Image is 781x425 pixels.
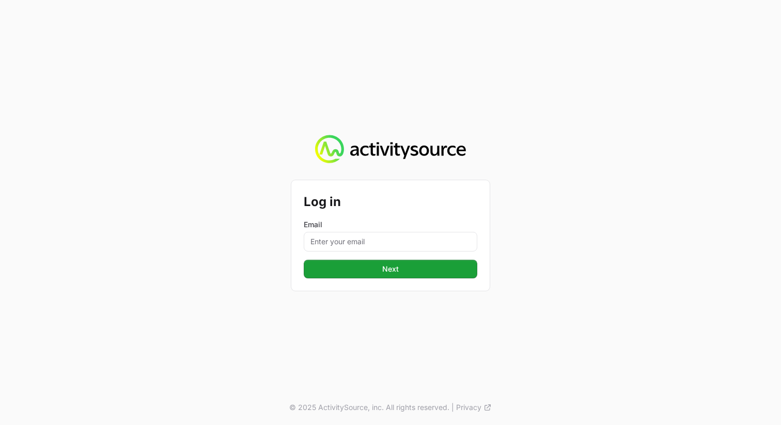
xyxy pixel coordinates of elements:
a: Privacy [456,402,492,413]
p: © 2025 ActivitySource, inc. All rights reserved. [289,402,449,413]
h2: Log in [304,193,477,211]
span: | [451,402,454,413]
span: Next [310,263,471,275]
label: Email [304,219,477,230]
img: Activity Source [315,135,465,164]
button: Next [304,260,477,278]
input: Enter your email [304,232,477,251]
